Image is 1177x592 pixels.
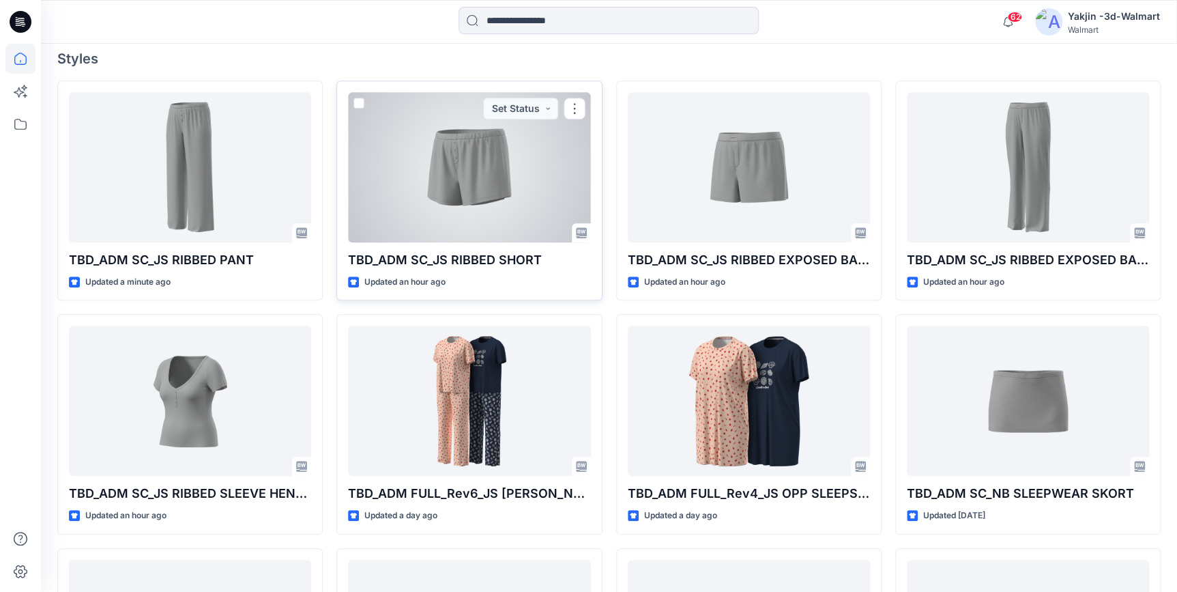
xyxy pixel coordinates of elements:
a: TBD_ADM FULL_Rev4_JS OPP SLEEPSHIRT [628,326,870,476]
p: Updated an hour ago [364,275,446,290]
a: TBD_ADM SC_NB SLEEPWEAR SKORT [907,326,1149,476]
p: Updated an hour ago [923,275,1004,290]
div: Yakjin -3d-Walmart [1068,8,1160,25]
p: Updated an hour ago [85,509,166,523]
p: TBD_ADM FULL_Rev4_JS OPP SLEEPSHIRT [628,484,870,503]
p: TBD_ADM SC_JS RIBBED SHORT [348,251,590,270]
h4: Styles [57,51,1161,67]
a: TBD_ADM SC_JS RIBBED PANT [69,92,311,242]
p: TBD_ADM SC_NB SLEEPWEAR SKORT [907,484,1149,503]
p: Updated an hour ago [644,275,725,290]
a: TBD_ADM SC_JS RIBBED SHORT [348,92,590,242]
p: TBD_ADM SC_JS RIBBED SLEEVE HENLEY TOP [69,484,311,503]
img: avatar [1035,8,1062,36]
p: TBD_ADM SC_JS RIBBED EXPOSED BAND SHORT [628,251,870,270]
div: Walmart [1068,25,1160,35]
p: TBD_ADM FULL_Rev6_JS [PERSON_NAME] SET [348,484,590,503]
p: TBD_ADM SC_JS RIBBED EXPOSED BAND PANT [907,251,1149,270]
p: Updated [DATE] [923,509,985,523]
a: TBD_ADM FULL_Rev6_JS OPP PJ SET [348,326,590,476]
a: TBD_ADM SC_JS RIBBED EXPOSED BAND PANT [907,92,1149,242]
p: Updated a minute ago [85,275,171,290]
span: 62 [1007,12,1022,23]
a: TBD_ADM SC_JS RIBBED EXPOSED BAND SHORT [628,92,870,242]
p: TBD_ADM SC_JS RIBBED PANT [69,251,311,270]
p: Updated a day ago [644,509,717,523]
p: Updated a day ago [364,509,437,523]
a: TBD_ADM SC_JS RIBBED SLEEVE HENLEY TOP [69,326,311,476]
